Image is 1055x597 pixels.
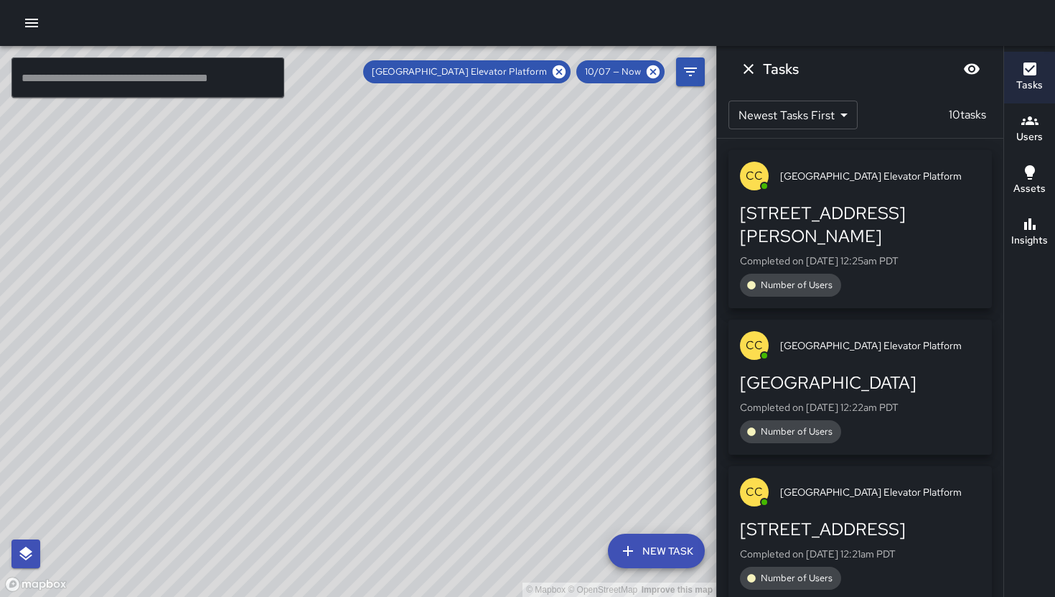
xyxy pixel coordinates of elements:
button: Blur [957,55,986,83]
span: [GEOGRAPHIC_DATA] Elevator Platform [780,338,980,353]
h6: Insights [1011,233,1048,249]
button: Insights [1004,207,1055,259]
p: CC [746,337,763,354]
span: Number of Users [752,425,841,439]
span: Number of Users [752,278,841,292]
p: Completed on [DATE] 12:25am PDT [740,254,980,268]
div: [STREET_ADDRESS] [740,518,980,541]
span: Number of Users [752,571,841,586]
span: [GEOGRAPHIC_DATA] Elevator Platform [363,65,555,79]
div: [GEOGRAPHIC_DATA] [740,371,980,394]
div: [STREET_ADDRESS][PERSON_NAME] [740,202,980,248]
button: Users [1004,103,1055,155]
button: Filters [676,57,705,86]
span: 10/07 — Now [576,65,650,79]
p: CC [746,483,763,501]
button: Assets [1004,155,1055,207]
button: Tasks [1004,52,1055,103]
button: Dismiss [734,55,763,83]
p: 10 tasks [943,106,992,124]
span: [GEOGRAPHIC_DATA] Elevator Platform [780,169,980,183]
button: CC[GEOGRAPHIC_DATA] Elevator Platform[STREET_ADDRESS][PERSON_NAME]Completed on [DATE] 12:25am PDT... [728,150,992,308]
p: Completed on [DATE] 12:21am PDT [740,547,980,561]
p: CC [746,167,763,185]
div: 10/07 — Now [576,60,665,83]
span: [GEOGRAPHIC_DATA] Elevator Platform [780,485,980,499]
button: CC[GEOGRAPHIC_DATA] Elevator Platform[GEOGRAPHIC_DATA]Completed on [DATE] 12:22am PDTNumber of Users [728,320,992,455]
button: New Task [608,534,705,568]
h6: Tasks [763,57,799,80]
h6: Tasks [1016,78,1043,93]
div: Newest Tasks First [728,101,858,129]
h6: Users [1016,129,1043,145]
p: Completed on [DATE] 12:22am PDT [740,400,980,415]
div: [GEOGRAPHIC_DATA] Elevator Platform [363,60,571,83]
h6: Assets [1013,181,1046,197]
